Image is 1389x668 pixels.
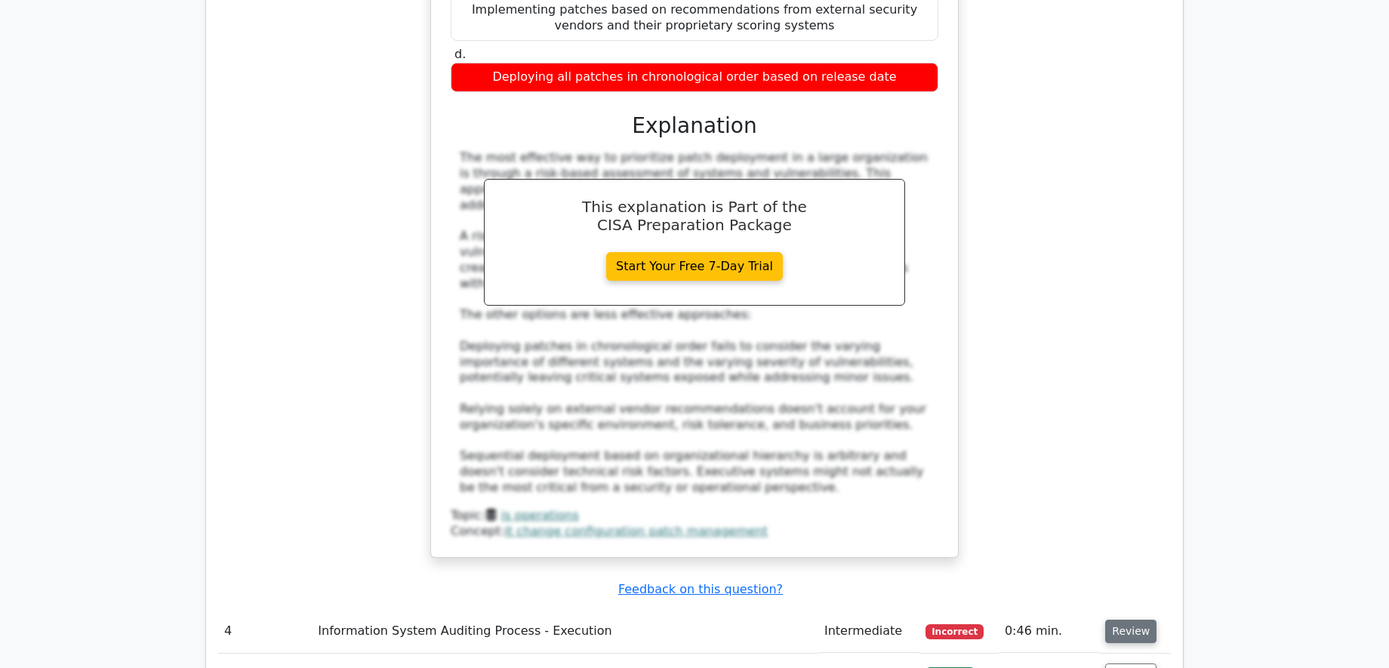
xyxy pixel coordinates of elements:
div: The most effective way to prioritize patch deployment in a large organization is through a risk-b... [460,150,929,496]
td: 4 [218,610,312,653]
div: Deploying all patches in chronological order based on release date [451,63,938,92]
div: Topic: [451,508,938,524]
a: Start Your Free 7-Day Trial [606,252,783,281]
div: Concept: [451,524,938,540]
a: Feedback on this question? [618,582,783,596]
td: 0:46 min. [999,610,1099,653]
span: d. [454,47,466,61]
button: Review [1105,620,1156,643]
h3: Explanation [460,113,929,139]
td: Intermediate [818,610,919,653]
a: is operations [501,508,579,522]
a: it change configuration patch management [505,524,768,538]
td: Information System Auditing Process - Execution [312,610,818,653]
span: Incorrect [925,624,984,639]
